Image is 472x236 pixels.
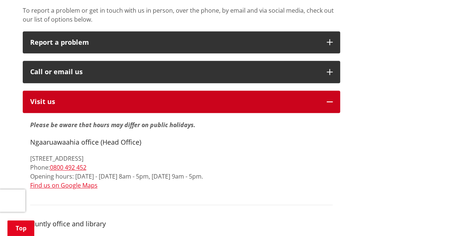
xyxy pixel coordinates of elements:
p: Report a problem [30,39,319,46]
a: 0800 492 452 [50,163,86,172]
strong: Please be aware that hours may differ on public holidays. [30,121,196,138]
a: Find us on Google Maps [30,181,98,189]
p: To report a problem or get in touch with us in person, over the phone, by email and via social me... [23,6,340,24]
p: [STREET_ADDRESS] Phone: Opening hours: [DATE] - [DATE] 8am - 5pm, [DATE] 9am - 5pm. [30,154,333,190]
h4: Ngaaruawaahia office (Head Office) [30,138,333,147]
button: Visit us [23,91,340,113]
button: Report a problem [23,31,340,54]
button: Call or email us [23,61,340,83]
a: Top [7,220,34,236]
p: Visit us [30,98,319,106]
h4: Huntly office and library [30,220,333,228]
div: Call or email us [30,68,319,76]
